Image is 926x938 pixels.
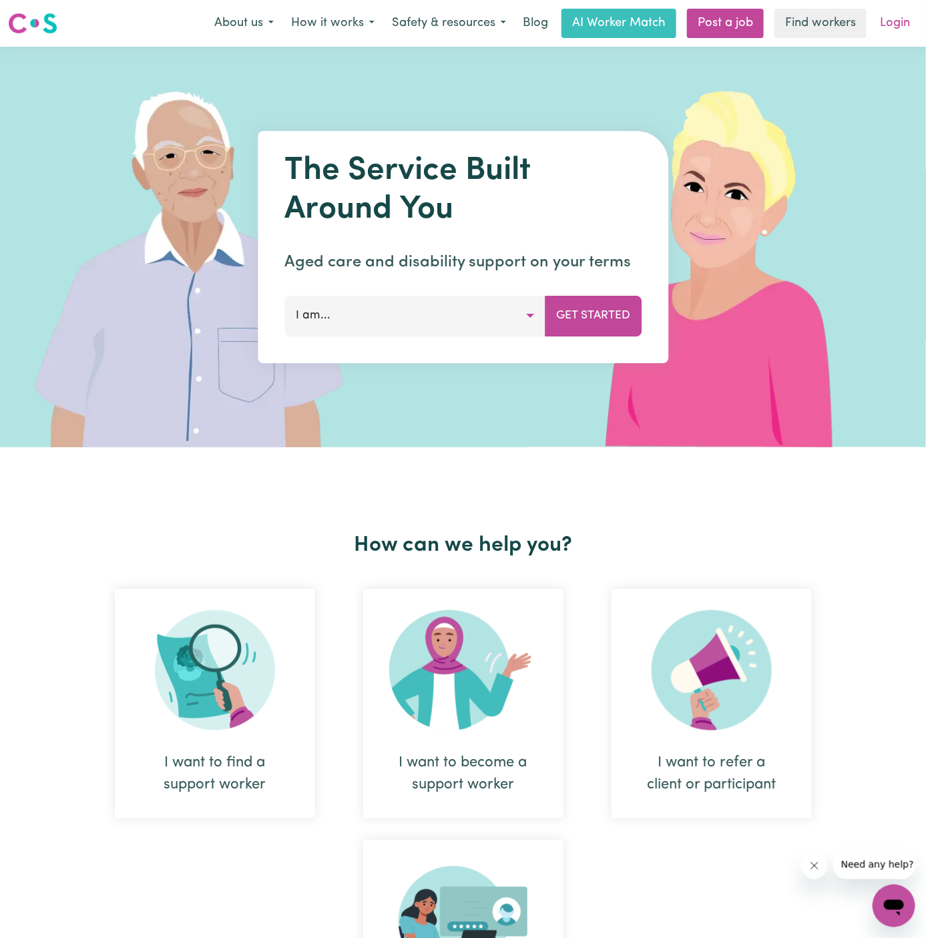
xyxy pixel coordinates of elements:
[774,9,867,38] a: Find workers
[833,850,915,879] iframe: Message from company
[515,9,556,38] a: Blog
[872,9,918,38] a: Login
[652,610,772,730] img: Refer
[155,610,275,730] img: Search
[395,752,531,796] div: I want to become a support worker
[284,152,642,229] h1: The Service Built Around You
[801,853,828,879] iframe: Close message
[206,9,282,37] button: About us
[873,885,915,927] iframe: Button to launch messaging window
[115,589,315,818] div: I want to find a support worker
[687,9,764,38] a: Post a job
[8,8,57,39] a: Careseekers logo
[644,752,780,796] div: I want to refer a client or participant
[383,9,515,37] button: Safety & resources
[8,11,57,35] img: Careseekers logo
[282,9,383,37] button: How it works
[612,589,812,818] div: I want to refer a client or participant
[545,296,642,336] button: Get Started
[363,589,563,818] div: I want to become a support worker
[389,610,537,730] img: Become Worker
[561,9,676,38] a: AI Worker Match
[91,533,836,558] h2: How can we help you?
[284,296,545,336] button: I am...
[147,752,283,796] div: I want to find a support worker
[284,250,642,274] p: Aged care and disability support on your terms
